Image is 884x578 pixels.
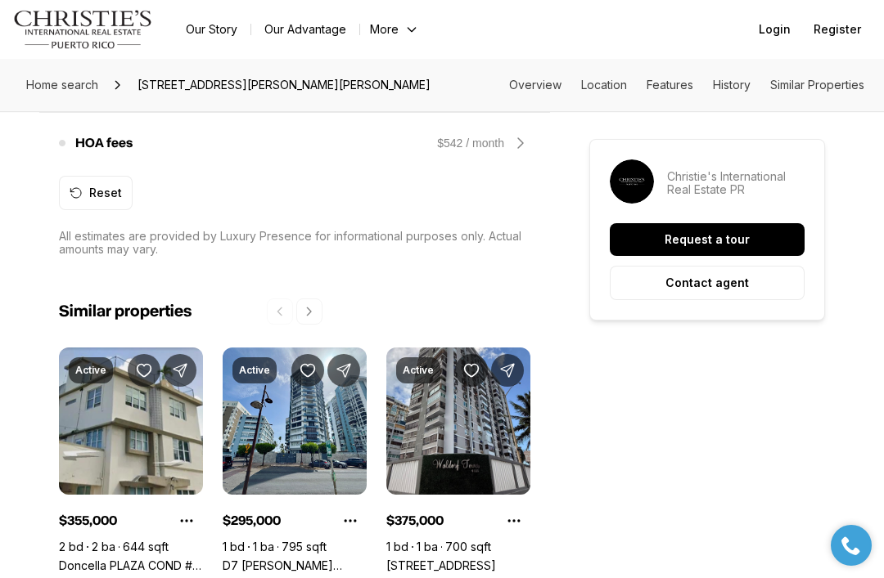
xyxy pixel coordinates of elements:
[26,78,98,92] span: Home search
[386,558,496,572] a: 4123 ISLA VERDE AVE #201, CAROLINA PR, 00979
[267,298,293,325] button: Previous properties
[804,13,871,46] button: Register
[455,354,488,387] button: Save Property: 4123 ISLA VERDE AVE #201
[239,364,270,377] p: Active
[713,78,751,92] a: Skip to: History
[75,137,133,150] p: HOA fees
[59,176,133,210] button: Reset
[164,354,196,387] button: Share Property
[59,123,530,163] div: HOA fees$542 / month
[59,302,192,321] h2: Similar properties
[610,266,805,300] button: Contact agent
[665,276,749,289] p: Contact agent
[770,78,864,92] a: Skip to: Similar Properties
[173,18,250,41] a: Our Story
[170,504,203,537] button: Property options
[509,78,864,92] nav: Page section menu
[581,78,627,92] a: Skip to: Location
[491,354,524,387] button: Share Property
[13,10,153,49] img: logo
[665,233,750,246] p: Request a tour
[437,135,504,151] div: $542 / month
[128,354,160,387] button: Save Property: Doncella PLAZA COND #2
[814,23,861,36] span: Register
[667,170,805,196] p: Christie's International Real Estate PR
[251,18,359,41] a: Our Advantage
[498,504,530,537] button: Property options
[749,13,801,46] button: Login
[647,78,693,92] a: Skip to: Features
[20,72,105,98] a: Home search
[296,298,322,325] button: Next properties
[75,364,106,377] p: Active
[334,504,367,537] button: Property options
[610,223,805,256] button: Request a tour
[759,23,791,36] span: Login
[223,558,367,572] a: D7 MARLIN TOWERS #D7, CAROLINA PR, 00979
[327,354,360,387] button: Share Property
[509,78,562,92] a: Skip to: Overview
[131,72,437,98] span: [STREET_ADDRESS][PERSON_NAME][PERSON_NAME]
[59,558,203,572] a: Doncella PLAZA COND #2, SAN JUAN PR, 00901
[360,18,429,41] button: More
[70,186,122,199] div: Reset
[403,364,434,377] p: Active
[59,230,530,256] p: All estimates are provided by Luxury Presence for informational purposes only. Actual amounts may...
[291,354,324,387] button: Save Property: D7 MARLIN TOWERS #D7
